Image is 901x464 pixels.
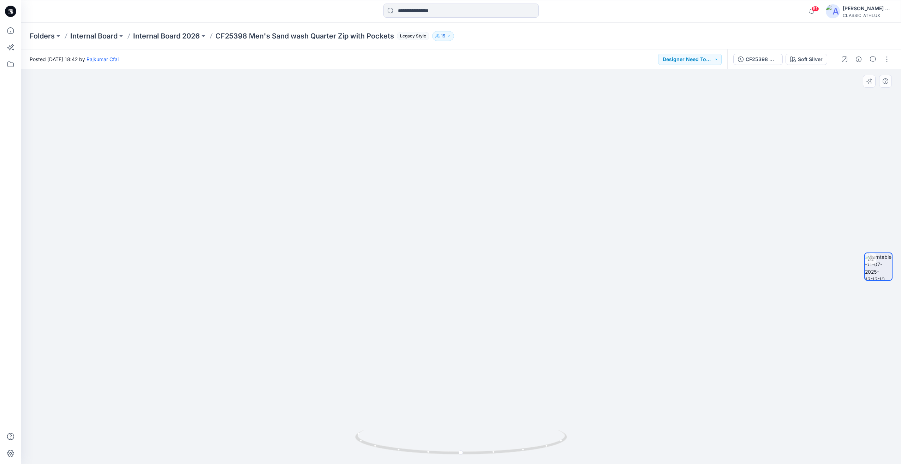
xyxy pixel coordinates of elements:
[86,56,119,62] a: Rajkumar Cfai
[746,55,778,63] div: CF25398 Men's Sand wash Quarter Zip with Pockets
[30,31,55,41] a: Folders
[70,31,118,41] a: Internal Board
[733,54,783,65] button: CF25398 Men's Sand wash Quarter Zip with Pockets
[786,54,827,65] button: Soft Silver
[30,55,119,63] span: Posted [DATE] 18:42 by
[826,4,840,18] img: avatar
[843,13,892,18] div: CLASSIC_ATHLUX
[865,253,892,280] img: turntable-11-07-2025-13:13:10
[811,6,819,12] span: 61
[853,54,864,65] button: Details
[394,31,429,41] button: Legacy Style
[397,32,429,40] span: Legacy Style
[441,32,445,40] p: 15
[215,31,394,41] p: CF25398 Men's Sand wash Quarter Zip with Pockets
[432,31,454,41] button: 15
[133,31,200,41] a: Internal Board 2026
[843,4,892,13] div: [PERSON_NAME] Cfai
[798,55,823,63] div: Soft Silver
